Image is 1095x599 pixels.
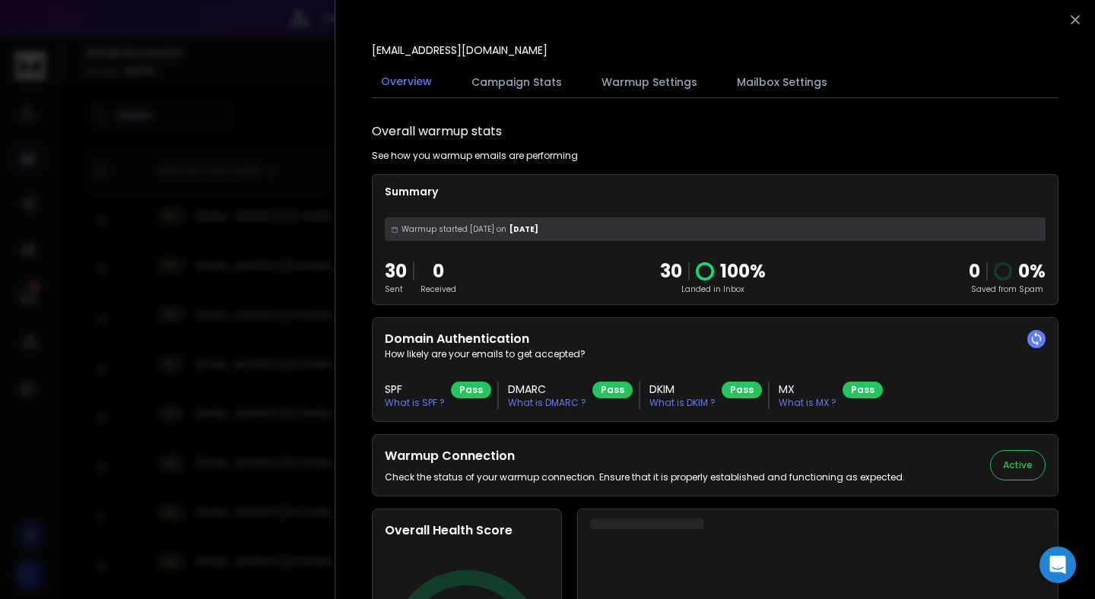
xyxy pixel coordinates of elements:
[722,382,762,398] div: Pass
[385,397,445,409] p: What is SPF ?
[462,65,571,99] button: Campaign Stats
[385,471,905,483] p: Check the status of your warmup connection. Ensure that it is properly established and functionin...
[372,122,502,141] h1: Overall warmup stats
[421,284,456,295] p: Received
[1018,259,1046,284] p: 0 %
[385,217,1046,241] div: [DATE]
[969,284,1046,295] p: Saved from Spam
[592,382,633,398] div: Pass
[372,150,578,162] p: See how you warmup emails are performing
[421,259,456,284] p: 0
[660,259,682,284] p: 30
[649,397,716,409] p: What is DKIM ?
[649,382,716,397] h3: DKIM
[660,284,766,295] p: Landed in Inbox
[385,348,1046,360] p: How likely are your emails to get accepted?
[969,258,980,284] strong: 0
[385,382,445,397] h3: SPF
[592,65,706,99] button: Warmup Settings
[990,450,1046,480] button: Active
[385,284,407,295] p: Sent
[779,397,836,409] p: What is MX ?
[451,382,491,398] div: Pass
[720,259,766,284] p: 100 %
[385,259,407,284] p: 30
[728,65,836,99] button: Mailbox Settings
[372,65,441,100] button: Overview
[385,447,905,465] h2: Warmup Connection
[385,330,1046,348] h2: Domain Authentication
[779,382,836,397] h3: MX
[385,184,1046,199] p: Summary
[1039,547,1076,583] div: Open Intercom Messenger
[401,223,506,235] span: Warmup started [DATE] on
[508,397,586,409] p: What is DMARC ?
[372,43,547,58] p: [EMAIL_ADDRESS][DOMAIN_NAME]
[508,382,586,397] h3: DMARC
[385,521,549,540] h2: Overall Health Score
[843,382,883,398] div: Pass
